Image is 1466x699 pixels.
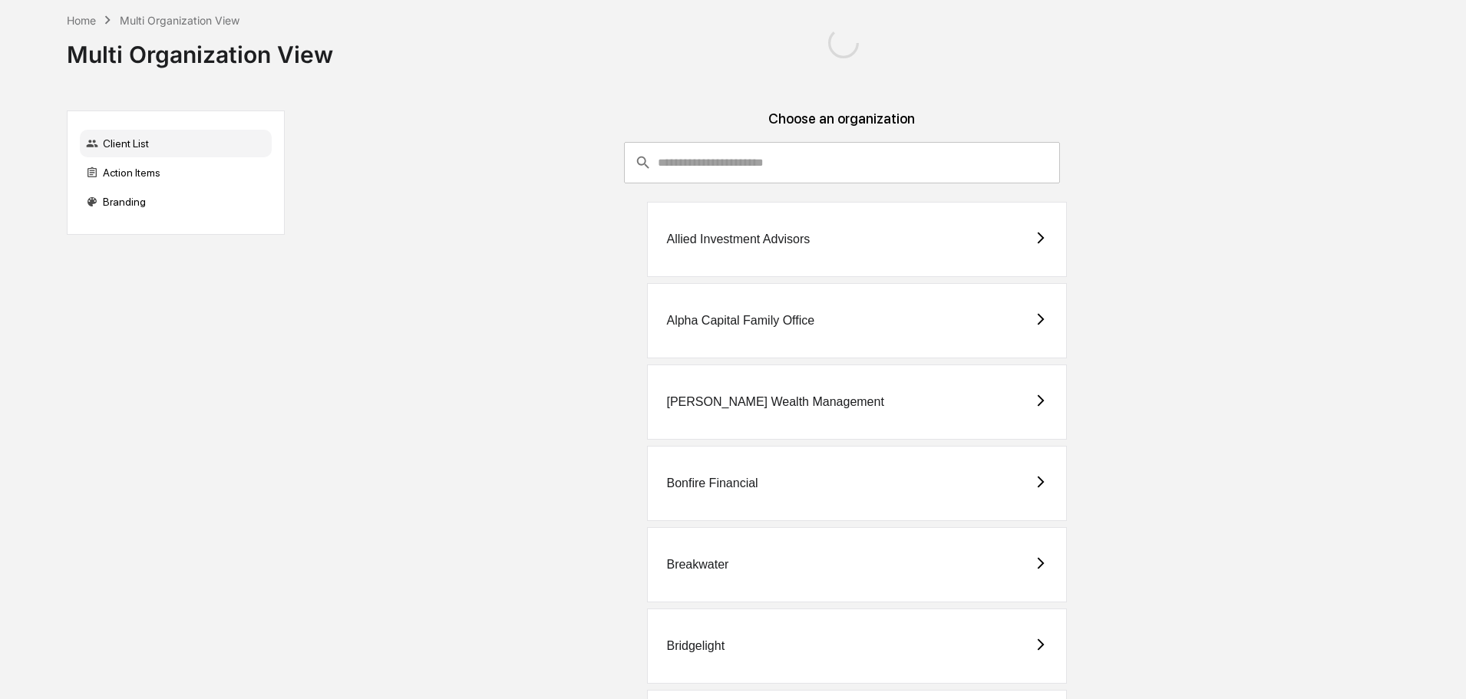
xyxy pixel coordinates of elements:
[666,476,758,490] div: Bonfire Financial
[624,142,1060,183] div: consultant-dashboard__filter-organizations-search-bar
[297,110,1386,142] div: Choose an organization
[80,159,272,186] div: Action Items
[666,232,810,246] div: Allied Investment Advisors
[666,558,728,572] div: Breakwater
[80,188,272,216] div: Branding
[67,28,333,68] div: Multi Organization View
[666,639,725,653] div: Bridgelight
[120,14,239,27] div: Multi Organization View
[666,395,883,409] div: [PERSON_NAME] Wealth Management
[67,14,96,27] div: Home
[80,130,272,157] div: Client List
[666,314,814,328] div: Alpha Capital Family Office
